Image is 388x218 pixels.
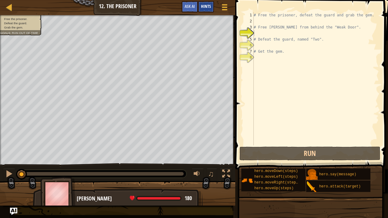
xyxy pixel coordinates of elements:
span: Hints [201,3,211,9]
span: 180 [185,194,192,202]
img: portrait.png [306,181,318,193]
button: Ask AI [182,1,198,12]
div: 4 [244,30,254,36]
div: health: 180 / 180 [130,196,192,201]
button: Run [239,147,381,160]
span: hero.say(message) [319,172,356,177]
span: hero.moveDown(steps) [254,169,298,173]
span: hero.moveLeft(steps) [254,175,298,179]
img: thang_avatar_frame.png [40,177,75,210]
span: hero.moveRight(steps) [254,180,300,185]
span: hero.attack(target) [319,184,361,189]
button: Adjust volume [192,168,204,181]
span: : [10,31,12,35]
span: Grab the gem. [4,26,23,29]
button: Show game menu [217,1,232,15]
button: Toggle fullscreen [220,168,232,181]
img: portrait.png [241,175,253,186]
div: 2 [244,18,254,24]
button: Ask AI [10,208,17,215]
div: 8 [244,54,254,61]
span: hero.moveUp(steps) [254,186,294,190]
button: ♫ [207,168,217,181]
span: Defeat the guard. [4,21,27,25]
span: Ran out of time [12,31,38,35]
div: [PERSON_NAME] [77,195,196,203]
div: 7 [244,48,254,54]
div: 5 [244,36,254,42]
div: 1 [244,12,254,18]
img: portrait.png [306,169,318,180]
span: ♫ [208,169,214,178]
span: Ask AI [185,3,195,9]
div: 3 [244,24,254,30]
div: 6 [244,42,254,48]
span: Free the prisoner. [4,17,27,21]
button: Ctrl + P: Pause [3,168,15,181]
